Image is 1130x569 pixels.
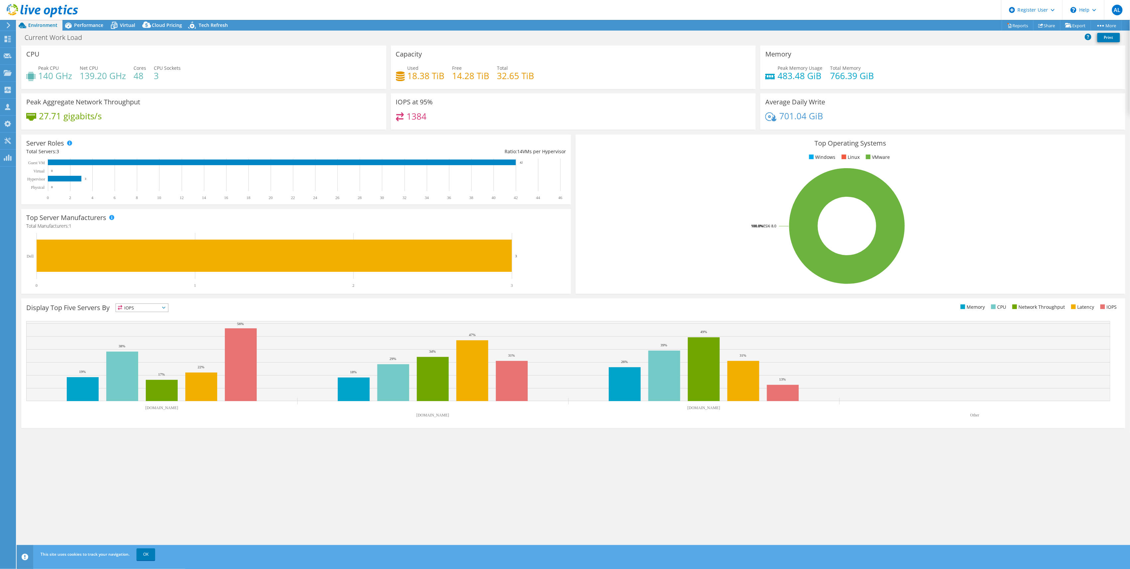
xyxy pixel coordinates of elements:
[380,195,384,200] text: 30
[296,148,566,155] div: Ratio: VMs per Hypervisor
[970,413,979,417] text: Other
[621,360,628,364] text: 26%
[27,254,34,259] text: Dell
[199,22,228,28] span: Tech Refresh
[47,195,49,200] text: 0
[26,222,566,230] h4: Total Manufacturers:
[194,283,196,288] text: 1
[69,195,71,200] text: 2
[134,72,146,79] h4: 48
[408,72,445,79] h4: 18.38 TiB
[763,223,776,228] tspan: ESXi 8.0
[74,22,103,28] span: Performance
[497,65,508,71] span: Total
[1070,303,1094,311] li: Latency
[1097,33,1120,42] a: Print
[269,195,273,200] text: 20
[779,112,823,120] h4: 701.04 GiB
[517,148,522,155] span: 14
[830,65,861,71] span: Total Memory
[119,344,125,348] text: 38%
[429,349,436,353] text: 34%
[959,303,985,311] li: Memory
[28,161,45,165] text: Guest VM
[407,113,426,120] h4: 1384
[701,330,707,334] text: 49%
[26,98,140,106] h3: Peak Aggregate Network Throughput
[778,72,822,79] h4: 483.48 GiB
[452,72,490,79] h4: 14.28 TiB
[28,22,57,28] span: Environment
[31,185,45,190] text: Physical
[39,112,102,120] h4: 27.71 gigabits/s
[291,195,295,200] text: 22
[335,195,339,200] text: 26
[352,283,354,288] text: 2
[511,283,513,288] text: 3
[661,343,667,347] text: 39%
[137,548,155,560] a: OK
[224,195,228,200] text: 16
[85,177,86,180] text: 3
[27,177,45,181] text: Hypervisor
[1002,20,1034,31] a: Reports
[56,148,59,155] span: 3
[558,195,562,200] text: 46
[425,195,429,200] text: 34
[246,195,250,200] text: 18
[765,51,791,58] h3: Memory
[515,254,517,258] text: 3
[751,223,763,228] tspan: 100.0%
[26,51,40,58] h3: CPU
[1071,7,1077,13] svg: \n
[508,353,515,357] text: 31%
[313,195,317,200] text: 24
[237,322,244,326] text: 56%
[198,365,204,369] text: 22%
[396,98,433,106] h3: IOPS at 95%
[1099,303,1117,311] li: IOPS
[1112,5,1123,15] span: AL
[864,154,890,161] li: VMware
[69,223,71,229] span: 1
[1060,20,1091,31] a: Export
[452,65,462,71] span: Free
[26,140,64,147] h3: Server Roles
[403,195,407,200] text: 32
[390,357,396,361] text: 29%
[22,34,92,41] h1: Current Work Load
[136,195,138,200] text: 8
[581,140,1120,147] h3: Top Operating Systems
[1091,20,1122,31] a: More
[358,195,362,200] text: 28
[145,405,178,410] text: [DOMAIN_NAME]
[492,195,496,200] text: 40
[134,65,146,71] span: Cores
[536,195,540,200] text: 44
[120,22,135,28] span: Virtual
[157,195,161,200] text: 10
[154,72,181,79] h4: 3
[514,195,518,200] text: 42
[350,370,357,374] text: 18%
[80,72,126,79] h4: 139.20 GHz
[688,405,720,410] text: [DOMAIN_NAME]
[202,195,206,200] text: 14
[26,148,296,155] div: Total Servers:
[469,195,473,200] text: 38
[26,214,106,221] h3: Top Server Manufacturers
[447,195,451,200] text: 36
[989,303,1006,311] li: CPU
[79,370,86,374] text: 19%
[408,65,419,71] span: Used
[36,283,38,288] text: 0
[180,195,184,200] text: 12
[154,65,181,71] span: CPU Sockets
[396,51,422,58] h3: Capacity
[51,169,53,172] text: 0
[830,72,874,79] h4: 766.39 GiB
[779,377,786,381] text: 13%
[158,372,165,376] text: 17%
[497,72,534,79] h4: 32.65 TiB
[778,65,822,71] span: Peak Memory Usage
